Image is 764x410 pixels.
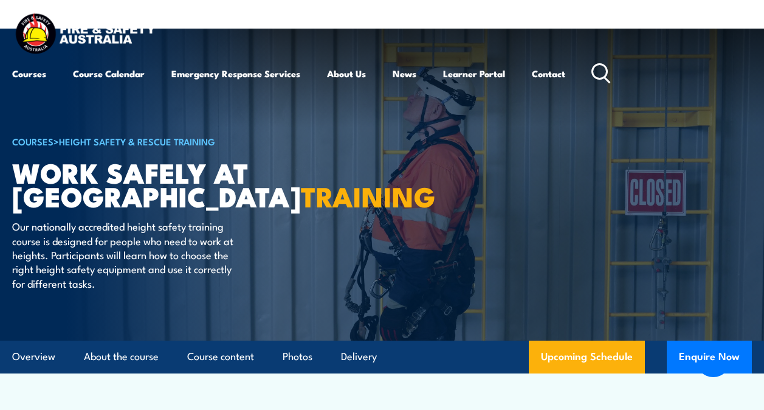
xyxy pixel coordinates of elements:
a: About the course [84,341,159,373]
a: News [393,59,416,88]
p: Our nationally accredited height safety training course is designed for people who need to work a... [12,219,234,290]
a: Overview [12,341,55,373]
a: Delivery [341,341,377,373]
a: Courses [12,59,46,88]
button: Enquire Now [667,341,752,374]
a: Upcoming Schedule [529,341,645,374]
a: Photos [283,341,312,373]
a: Learner Portal [443,59,505,88]
strong: TRAINING [301,175,436,217]
a: Height Safety & Rescue Training [59,134,215,148]
a: Contact [532,59,565,88]
a: About Us [327,59,366,88]
h1: Work Safely at [GEOGRAPHIC_DATA] [12,160,312,207]
a: Course Calendar [73,59,145,88]
h6: > [12,134,312,148]
a: COURSES [12,134,53,148]
a: Emergency Response Services [171,59,300,88]
a: Course content [187,341,254,373]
